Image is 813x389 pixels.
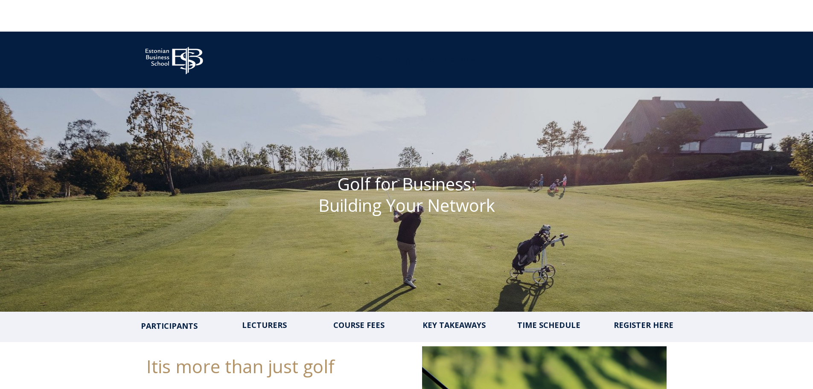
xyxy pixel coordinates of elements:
h1: Golf for Business: Building Your Network [249,173,564,216]
a: TIME SCHEDULE [517,320,580,330]
a: REGISTER HERE [614,320,673,330]
img: ebs_logo2016_white [138,40,210,77]
span: is more than just golf [158,354,335,378]
span: It [146,354,158,378]
a: COURSE FEES [333,320,385,330]
a: PARTICIPANTS [141,320,198,331]
span: Community for Growth and Resp [375,55,480,64]
a: LECTURERS [242,320,287,330]
a: KEY TAKEAWAYS [423,320,486,330]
